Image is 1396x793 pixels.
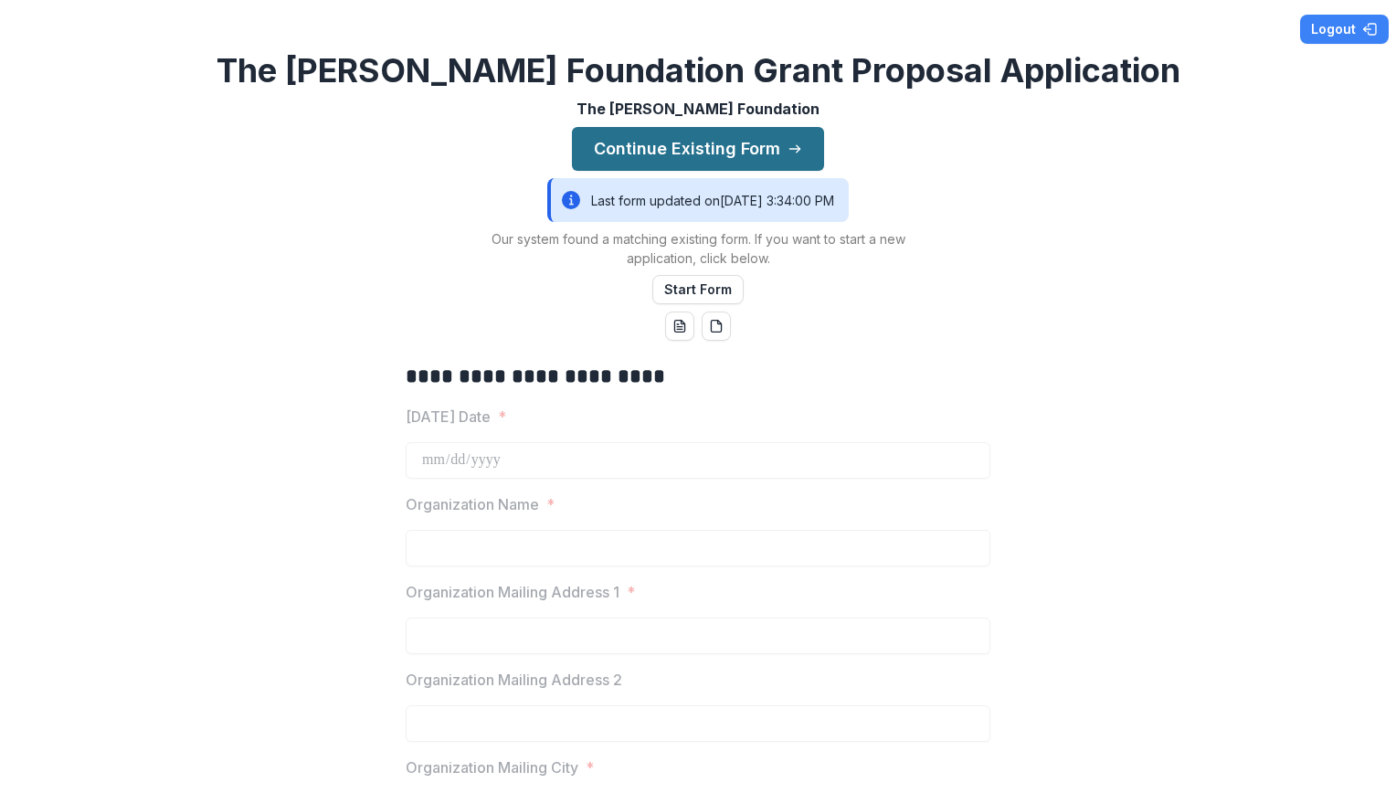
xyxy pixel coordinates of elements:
p: Our system found a matching existing form. If you want to start a new application, click below. [470,229,926,268]
p: Organization Mailing Address 2 [406,669,622,691]
p: Organization Mailing Address 1 [406,581,619,603]
p: [DATE] Date [406,406,491,428]
button: Start Form [652,275,744,304]
button: Continue Existing Form [572,127,824,171]
div: Last form updated on [DATE] 3:34:00 PM [547,178,849,222]
button: Logout [1300,15,1389,44]
p: The [PERSON_NAME] Foundation [576,98,820,120]
button: pdf-download [702,312,731,341]
h2: The [PERSON_NAME] Foundation Grant Proposal Application [217,51,1180,90]
button: word-download [665,312,694,341]
p: Organization Name [406,493,539,515]
p: Organization Mailing City [406,756,578,778]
